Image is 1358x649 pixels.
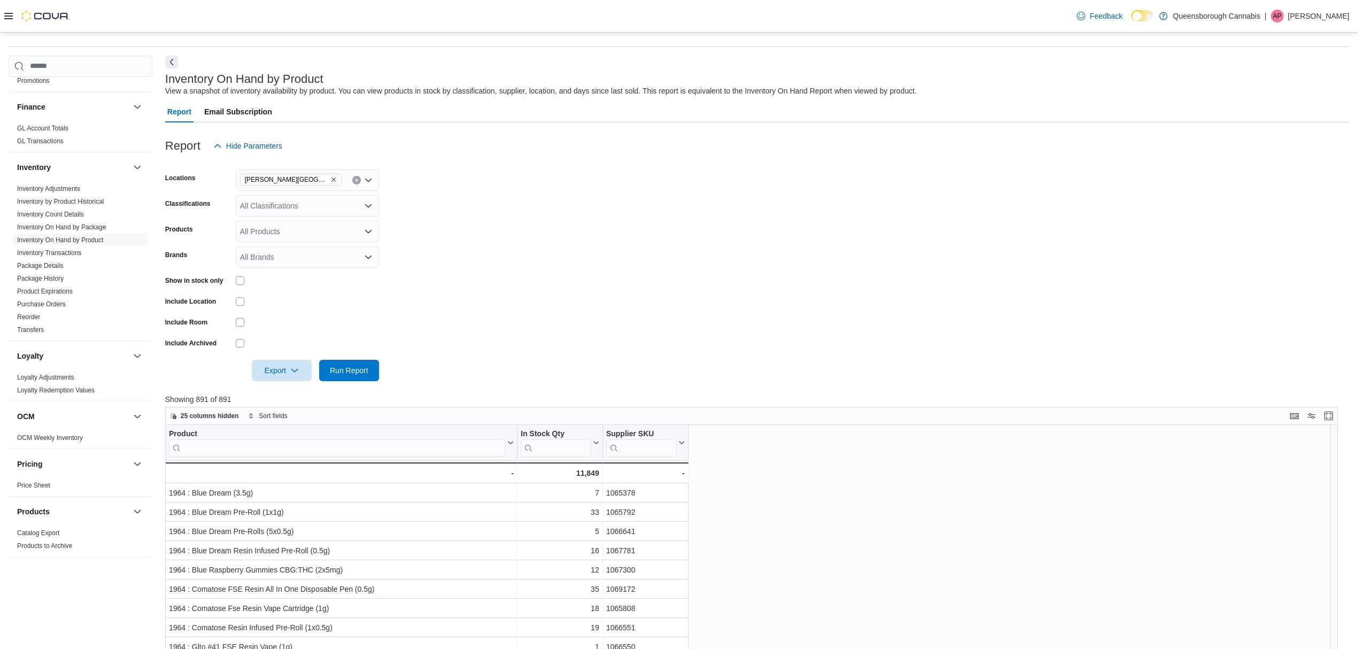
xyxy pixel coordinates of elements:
span: Feedback [1090,11,1122,21]
a: Transfers [17,326,44,334]
h3: Inventory On Hand by Product [165,73,323,86]
div: 1065808 [606,602,684,615]
button: In Stock Qty [521,429,599,456]
a: Catalog Export [17,529,59,537]
div: 1964 : Comatose FSE Resin All In One Disposable Pen (0.5g) [169,583,514,596]
button: Pricing [131,458,144,470]
button: Products [131,505,144,518]
p: Showing 891 of 891 [165,394,1349,405]
button: Enter fullscreen [1322,410,1335,422]
a: Product Expirations [17,288,73,295]
button: Inventory [131,161,144,174]
span: Email Subscription [204,101,272,122]
div: 16 [521,544,599,557]
div: Finance [9,122,152,152]
div: - [168,467,514,480]
div: Supplier SKU [606,429,676,439]
button: Display options [1305,410,1318,422]
input: Dark Mode [1131,10,1154,21]
div: 1964 : Blue Raspberry Gummies CBG:THC (2x5mg) [169,563,514,576]
span: Scott 72 Centre [240,174,342,186]
p: | [1264,10,1267,22]
button: Run Report [319,360,379,381]
div: 1065378 [606,486,684,499]
a: Purchase Orders [17,300,66,308]
div: 1964 : Blue Dream Pre-Rolls (5x0.5g) [169,525,514,538]
span: Sort fields [259,412,287,420]
div: 12 [521,563,599,576]
div: Products [9,527,152,557]
div: 1964 : Comatose Resin Infused Pre-Roll (1x0.5g) [169,621,514,634]
div: 18 [521,602,599,615]
button: Sort fields [244,410,291,422]
a: Feedback [1072,5,1126,27]
div: 1067300 [606,563,684,576]
h3: Report [165,140,200,152]
label: Classifications [165,199,211,208]
span: Package History [17,274,64,283]
button: Next [165,56,178,68]
h3: Loyalty [17,351,43,361]
a: Reorder [17,313,40,321]
div: 5 [521,525,599,538]
div: Pricing [9,479,152,496]
span: GL Account Totals [17,124,68,133]
span: Loyalty Adjustments [17,373,74,382]
button: Loyalty [131,350,144,362]
a: Loyalty Redemption Values [17,387,95,394]
img: Cova [21,11,70,21]
span: Report [167,101,191,122]
div: OCM [9,431,152,449]
div: 35 [521,583,599,596]
div: 1964 : Blue Dream (3.5g) [169,486,514,499]
div: 1066551 [606,621,684,634]
span: Hide Parameters [226,141,282,151]
button: Open list of options [364,253,373,261]
div: Loyalty [9,371,152,401]
span: Inventory On Hand by Product [17,236,103,244]
div: 1964 : Blue Dream Pre-Roll (1x1g) [169,506,514,519]
h3: Finance [17,102,45,112]
div: 1964 : Blue Dream Resin Infused Pre-Roll (0.5g) [169,544,514,557]
span: Inventory On Hand by Package [17,223,106,231]
label: Brands [165,251,187,259]
button: Open list of options [364,227,373,236]
span: Price Sheet [17,481,50,490]
button: Products [17,506,129,517]
label: Include Location [165,297,216,306]
button: OCM [17,411,129,422]
a: Inventory On Hand by Package [17,223,106,231]
div: Inventory [9,182,152,341]
div: 1065792 [606,506,684,519]
button: Open list of options [364,176,373,184]
button: Inventory [17,162,129,173]
h3: Products [17,506,50,517]
span: Loyalty Redemption Values [17,386,95,395]
a: GL Transactions [17,137,64,145]
div: 1067781 [606,544,684,557]
div: Supplier SKU [606,429,676,456]
div: 19 [521,621,599,634]
a: Inventory Count Details [17,211,84,218]
button: Product [169,429,514,456]
label: Locations [165,174,196,182]
a: Products to Archive [17,542,72,550]
span: [PERSON_NAME][GEOGRAPHIC_DATA] [245,174,328,185]
h3: Inventory [17,162,51,173]
div: 11,849 [521,467,599,480]
a: Inventory Transactions [17,249,82,257]
button: 25 columns hidden [166,410,243,422]
span: Export [258,360,305,381]
div: 1964 : Comatose Fse Resin Vape Cartridge (1g) [169,602,514,615]
span: Product Expirations [17,287,73,296]
label: Products [165,225,193,234]
button: Open list of options [364,202,373,210]
span: 25 columns hidden [181,412,239,420]
p: [PERSON_NAME] [1288,10,1349,22]
a: Package History [17,275,64,282]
